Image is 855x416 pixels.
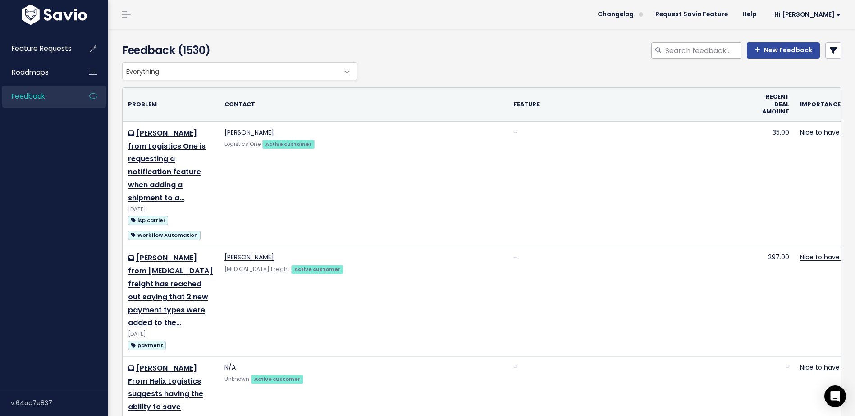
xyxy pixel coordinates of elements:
[291,264,343,273] a: Active customer
[262,139,315,148] a: Active customer
[598,11,634,18] span: Changelog
[128,330,214,339] div: [DATE]
[757,121,795,246] td: 35.00
[824,385,846,407] div: Open Intercom Messenger
[128,341,166,350] span: payment
[294,266,341,273] strong: Active customer
[122,42,353,59] h4: Feedback (1530)
[128,229,201,240] a: Workflow Automation
[19,5,89,25] img: logo-white.9d6f32f41409.svg
[648,8,735,21] a: Request Savio Feature
[224,140,261,148] a: Logistics One
[128,214,168,226] a: lsp carrier
[508,246,757,356] td: -
[224,375,249,383] span: Unknown
[265,140,312,148] strong: Active customer
[123,63,339,80] span: Everything
[774,11,841,18] span: Hi [PERSON_NAME]
[219,88,508,121] th: Contact
[664,42,741,59] input: Search feedback...
[747,42,820,59] a: New Feedback
[128,253,213,328] a: [PERSON_NAME] from [MEDICAL_DATA] freight has reached out saying that 2 new payment types were ad...
[224,266,289,273] a: [MEDICAL_DATA] Freight
[12,68,49,77] span: Roadmaps
[508,121,757,246] td: -
[12,91,45,101] span: Feedback
[735,8,764,21] a: Help
[508,88,757,121] th: Feature
[128,216,168,225] span: lsp carrier
[12,44,72,53] span: Feature Requests
[2,62,75,83] a: Roadmaps
[251,374,303,383] a: Active customer
[224,128,274,137] a: [PERSON_NAME]
[2,38,75,59] a: Feature Requests
[128,231,201,240] span: Workflow Automation
[128,128,206,203] a: [PERSON_NAME] from Logistics One is requesting a notification feature when adding a shipment to a…
[2,86,75,107] a: Feedback
[11,391,108,415] div: v.64ac7e837
[123,88,219,121] th: Problem
[254,375,301,383] strong: Active customer
[128,205,214,214] div: [DATE]
[224,253,274,262] a: [PERSON_NAME]
[122,62,357,80] span: Everything
[757,88,795,121] th: Recent deal amount
[764,8,848,22] a: Hi [PERSON_NAME]
[128,339,166,351] a: payment
[757,246,795,356] td: 297.00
